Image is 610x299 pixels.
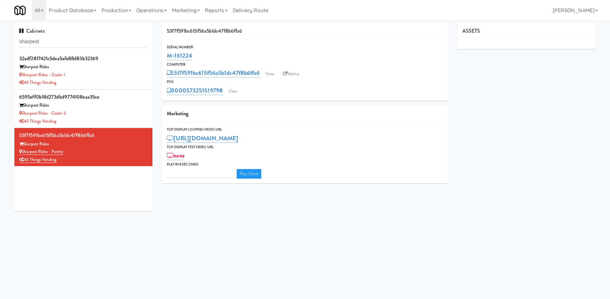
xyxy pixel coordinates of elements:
[19,101,148,109] div: Sharpest Rides
[19,118,56,124] a: All Things Vending
[162,23,448,39] div: 53f7f591bc615f56a5b1dc47f8b6ffa6
[462,27,480,35] span: ASSETS
[19,140,148,148] div: Sharpest Rides
[14,128,152,166] li: 53f7f591bc615f56a5b1dc47f8b6ffa6Sharpest Rides Sharpest Rides - PantryAll Things Vending
[167,161,443,168] div: Play in X seconds
[167,69,260,77] a: 53f7f591bc615f56a5b1dc47f8b6ffa6
[167,44,443,51] div: Serial Number
[19,149,63,155] a: Sharpest Rides - Pantry
[19,79,56,85] a: All Things Vending
[19,110,66,116] a: Sharpest Rides - Cooler 2
[225,86,240,96] a: View
[167,86,223,95] a: 0000573251519798
[19,92,148,102] div: 6595eff0b18d273dbd9774108eaa35ce
[280,69,302,79] a: Balena
[167,126,443,133] div: Top Display Looping Video Url
[167,79,443,85] div: POS
[14,51,152,90] li: 32adf2817421c5dea5afe88d83b32369Sharpest Rides Sharpest Rides - Cooler 1All Things Vending
[19,157,56,163] a: All Things Vending
[167,110,188,117] span: Marketing
[14,5,26,16] img: Micromart
[263,69,277,79] a: View
[19,54,148,63] div: 32adf2817421c5dea5afe88d83b32369
[167,61,443,68] div: Computer
[14,90,152,128] li: 6595eff0b18d273dbd9774108eaa35ceSharpest Rides Sharpest Rides - Cooler 2All Things Vending
[19,63,148,71] div: Sharpest Rides
[167,144,443,150] div: Top Display Test Video Url
[167,151,184,160] a: none
[19,36,148,48] input: Search cabinets
[167,51,192,60] a: M-161224
[19,131,148,140] div: 53f7f591bc615f56a5b1dc47f8b6ffa6
[237,169,261,179] a: Play Once
[19,72,65,78] a: Sharpest Rides - Cooler 1
[19,27,45,35] span: Cabinets
[167,134,238,143] a: [URL][DOMAIN_NAME]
